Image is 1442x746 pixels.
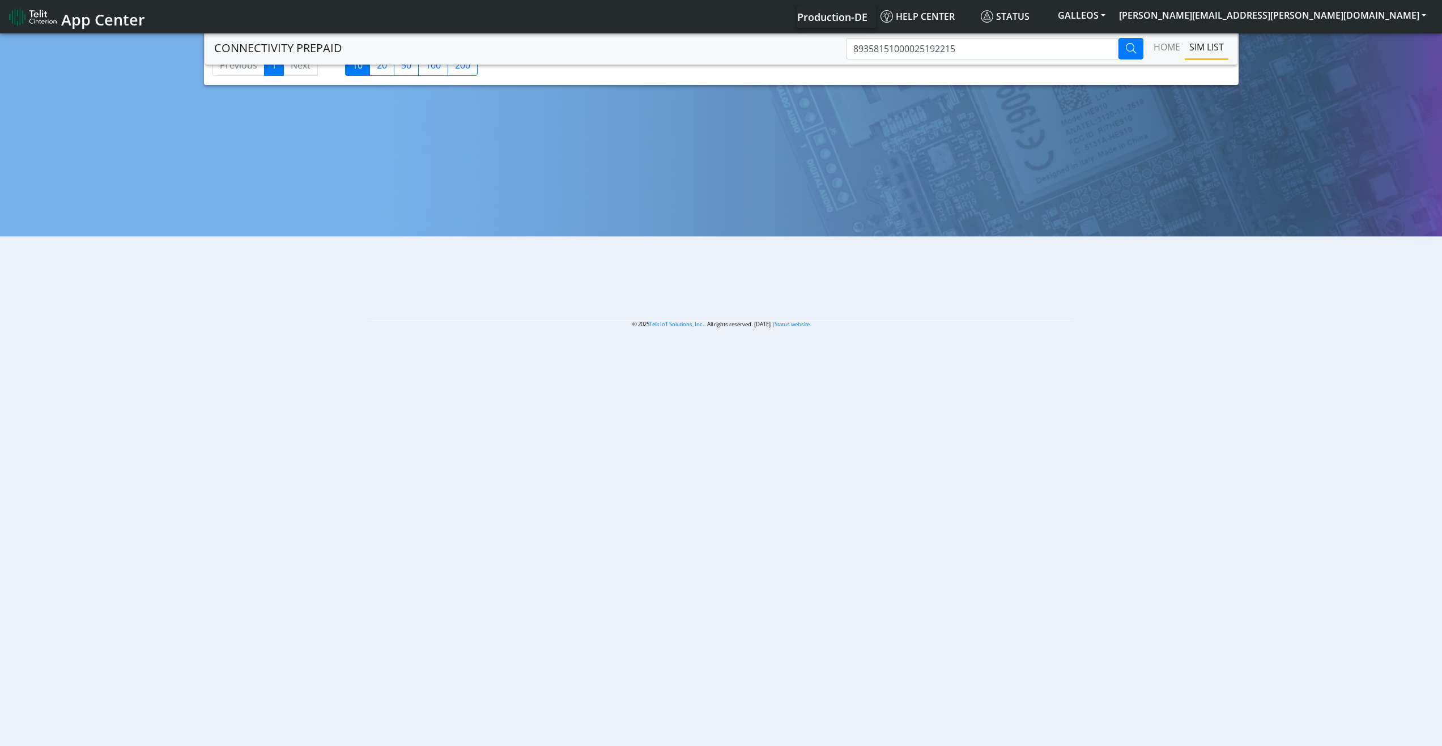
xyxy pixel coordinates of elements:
img: status.svg [981,10,993,23]
a: Help center [876,5,976,28]
button: [PERSON_NAME][EMAIL_ADDRESS][PERSON_NAME][DOMAIN_NAME] [1112,5,1433,25]
img: logo-telit-cinterion-gw-new.png [9,8,57,26]
a: 1 [264,54,284,76]
label: 10 [345,54,370,76]
p: © 2025 . All rights reserved. [DATE] | [369,320,1073,329]
a: SIM LIST [1185,36,1228,58]
a: Telit IoT Solutions, Inc. [649,321,704,328]
input: Type to Search ICCID [846,38,1118,59]
button: GALLEOS [1051,5,1112,25]
a: Status website [775,321,810,328]
label: 200 [448,54,478,76]
span: Status [981,10,1030,23]
span: Production-DE [797,10,867,24]
span: App Center [61,9,145,30]
a: Your current platform instance [797,5,867,28]
span: Help center [880,10,955,23]
label: 100 [418,54,448,76]
img: knowledge.svg [880,10,893,23]
a: CONNECTIVITY PREPAID [214,37,342,59]
label: 50 [394,54,419,76]
label: 20 [369,54,394,76]
a: Home [1149,36,1185,58]
a: App Center [9,5,143,29]
a: Status [976,5,1051,28]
